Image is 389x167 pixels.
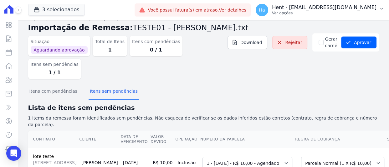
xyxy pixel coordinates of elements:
[31,61,79,68] dt: Itens sem pendências
[28,115,379,128] p: 1 items da remessa foram identificados sem pendências. Não esqueca de verificar se os dados infer...
[200,130,295,148] th: Número da Parcela
[175,130,200,148] th: Operação
[132,38,180,45] dt: Itens com pendências
[272,11,376,16] p: Ver opções
[272,36,307,49] a: Rejeitar
[95,46,125,54] dd: 1
[28,22,379,33] h2: Importação de Remessa:
[150,130,175,148] th: Valor devido
[325,36,337,49] label: Gerar carnê
[120,130,150,148] th: Data de Vencimento
[95,38,125,45] dt: Total de Itens
[228,36,268,49] a: Download
[33,154,54,159] a: lote teste
[28,4,85,16] button: 3 selecionados
[89,84,139,100] button: Itens sem pendências
[31,46,88,54] span: Aguardando aprovação
[341,37,376,48] button: Aprovar
[79,130,120,148] th: Cliente
[31,38,88,45] dt: Situação
[251,1,389,19] button: Ha Hent - [EMAIL_ADDRESS][DOMAIN_NAME] Ver opções
[28,130,79,148] th: Contrato
[28,103,379,112] h2: Lista de itens sem pendências
[259,8,265,12] span: Ha
[6,146,21,161] div: Open Intercom Messenger
[295,130,387,148] th: Regra de Cobrança
[132,46,180,54] dd: 0 / 1
[148,7,246,13] span: Você possui fatura(s) em atraso.
[28,84,79,100] button: Itens com pendências
[219,7,246,12] a: Ver detalhes
[272,4,376,11] p: Hent - [EMAIL_ADDRESS][DOMAIN_NAME]
[133,23,248,32] span: TESTE01 - [PERSON_NAME].txt
[31,69,79,76] dd: 1 / 1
